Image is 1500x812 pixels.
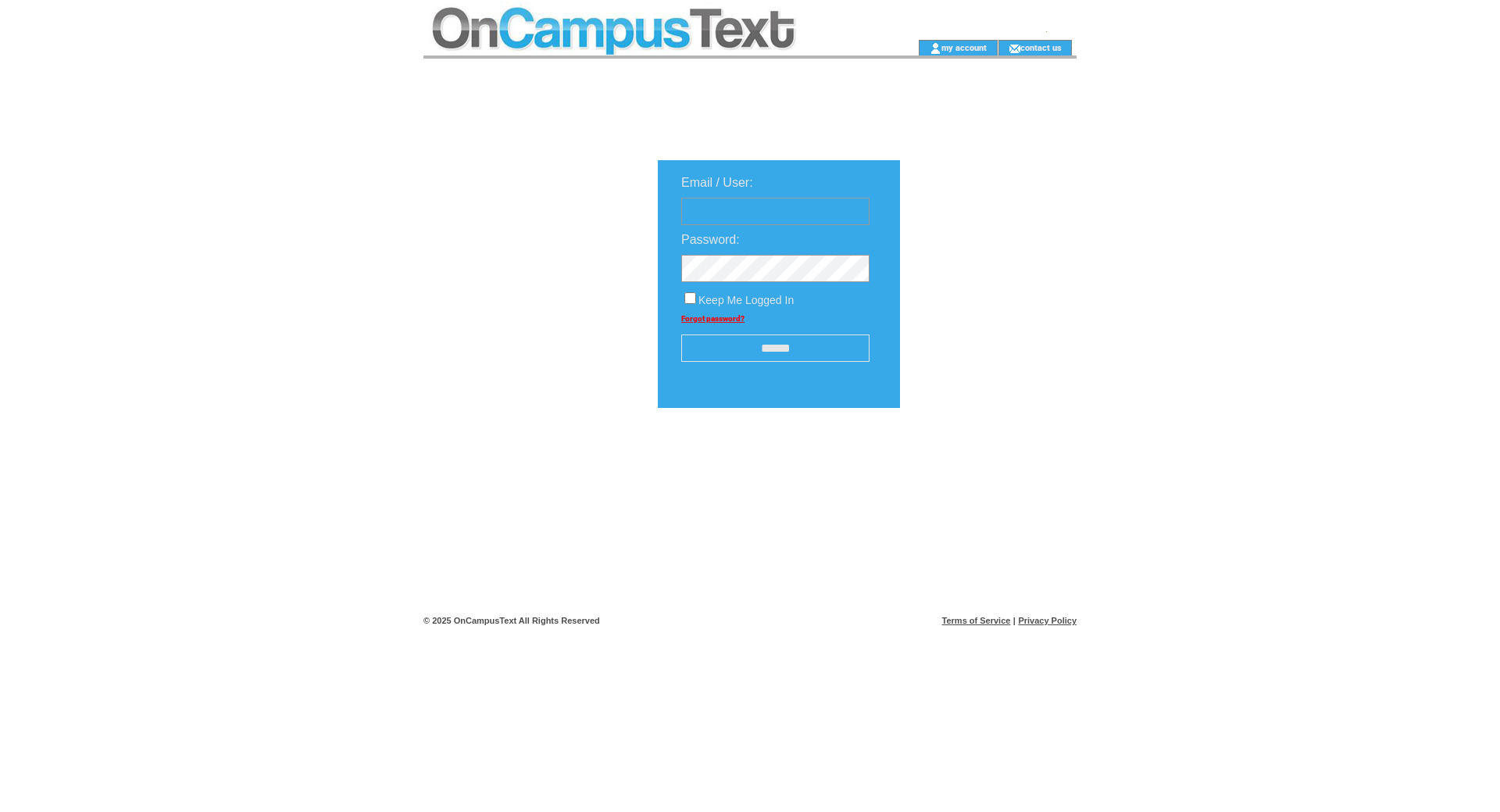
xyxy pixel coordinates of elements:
[1018,616,1077,625] a: Privacy Policy
[942,616,1011,625] a: Terms of Service
[1009,42,1020,55] img: contact_us_icon.gif;jsessionid=7AFB9828F00F2F739C285AC074BD8621
[945,447,1023,467] img: transparent.png;jsessionid=7AFB9828F00F2F739C285AC074BD8621
[1013,616,1016,625] span: |
[681,314,745,323] a: Forgot password?
[941,42,987,52] a: my account
[423,616,600,625] span: © 2025 OnCampusText All Rights Reserved
[930,42,941,55] img: account_icon.gif;jsessionid=7AFB9828F00F2F739C285AC074BD8621
[681,233,740,246] span: Password:
[1020,42,1062,52] a: contact us
[681,176,753,189] span: Email / User:
[698,294,794,306] span: Keep Me Logged In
